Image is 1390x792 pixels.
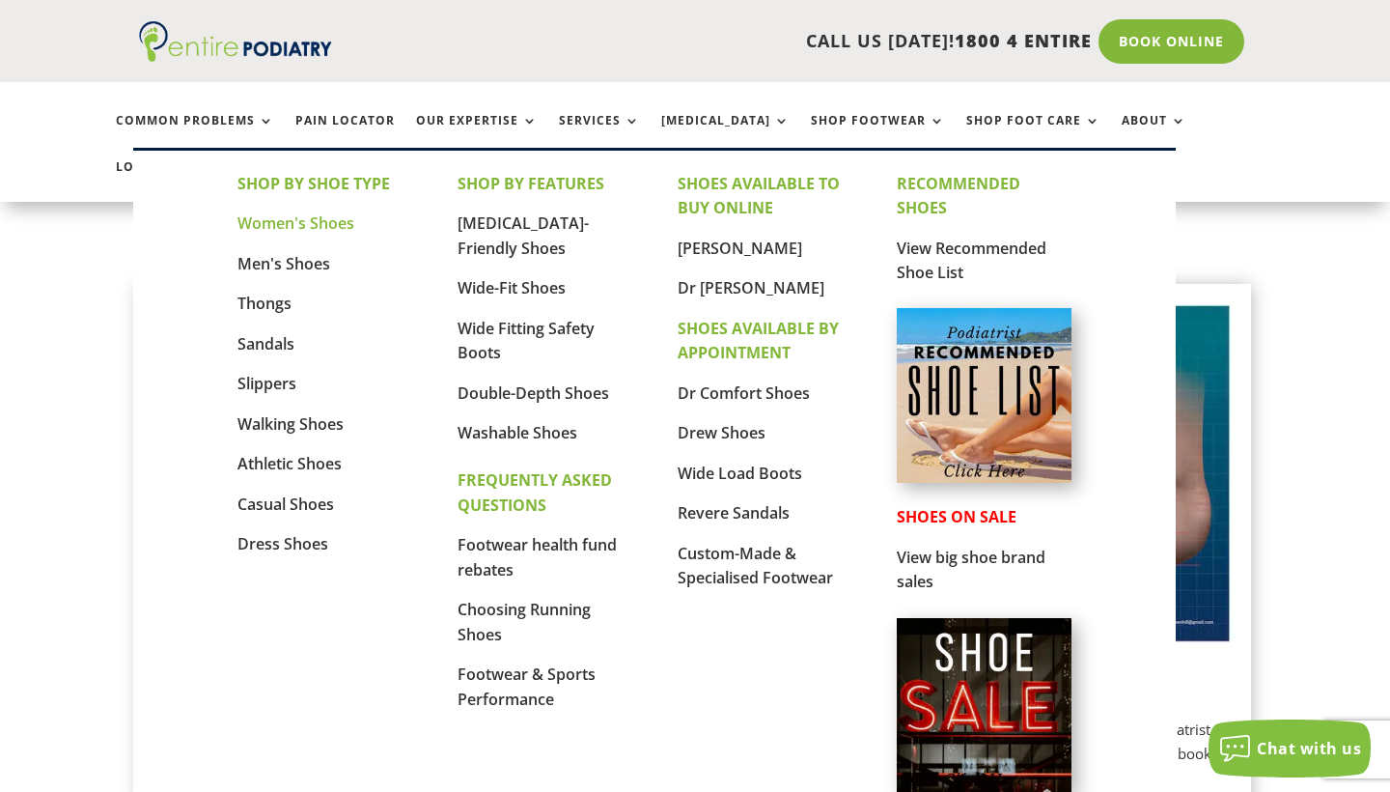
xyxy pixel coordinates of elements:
[678,463,802,484] a: Wide Load Boots
[661,114,790,156] a: [MEDICAL_DATA]
[678,277,824,298] a: Dr [PERSON_NAME]
[1098,19,1244,64] a: Book Online
[811,114,945,156] a: Shop Footwear
[1257,738,1361,759] span: Chat with us
[678,422,765,443] a: Drew Shoes
[1122,114,1186,156] a: About
[139,21,332,62] img: logo (1)
[237,453,342,474] a: Athletic Shoes
[458,173,604,194] strong: SHOP BY FEATURES
[237,373,296,394] a: Slippers
[237,533,328,554] a: Dress Shoes
[237,293,292,314] a: Thongs
[237,494,334,515] a: Casual Shoes
[458,534,617,580] a: Footwear health fund rebates
[897,238,1046,284] a: View Recommended Shoe List
[897,173,1020,219] strong: RECOMMENDED SHOES
[458,422,577,443] a: Washable Shoes
[237,333,294,354] a: Sandals
[955,29,1092,52] span: 1800 4 ENTIRE
[295,114,395,156] a: Pain Locator
[237,253,330,274] a: Men's Shoes
[116,114,274,156] a: Common Problems
[678,502,790,523] a: Revere Sandals
[1209,720,1371,778] button: Chat with us
[458,212,589,259] a: [MEDICAL_DATA]-Friendly Shoes
[116,160,212,202] a: Locations
[458,382,609,404] a: Double-Depth Shoes
[458,599,591,645] a: Choosing Running Shoes
[678,238,802,259] a: [PERSON_NAME]
[139,46,332,66] a: Entire Podiatry
[897,618,1070,792] img: shoe-sale-australia-entire-podiatry
[237,173,390,194] strong: SHOP BY SHOE TYPE
[458,277,566,298] a: Wide-Fit Shoes
[559,114,640,156] a: Services
[395,29,1092,54] p: CALL US [DATE]!
[678,318,839,364] strong: SHOES AVAILABLE BY APPOINTMENT
[897,506,1016,527] strong: SHOES ON SALE
[458,664,596,710] a: Footwear & Sports Performance
[678,382,810,404] a: Dr Comfort Shoes
[237,212,354,234] a: Women's Shoes
[897,547,1045,593] a: View big shoe brand sales
[416,114,538,156] a: Our Expertise
[237,413,344,435] a: Walking Shoes
[458,469,612,516] strong: FREQUENTLY ASKED QUESTIONS
[897,467,1070,487] a: Podiatrist Recommended Shoe List Australia
[458,318,595,364] a: Wide Fitting Safety Boots
[966,114,1100,156] a: Shop Foot Care
[678,173,840,219] strong: SHOES AVAILABLE TO BUY ONLINE
[678,543,833,589] a: Custom-Made & Specialised Footwear
[897,308,1070,482] img: podiatrist-recommended-shoe-list-australia-entire-podiatry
